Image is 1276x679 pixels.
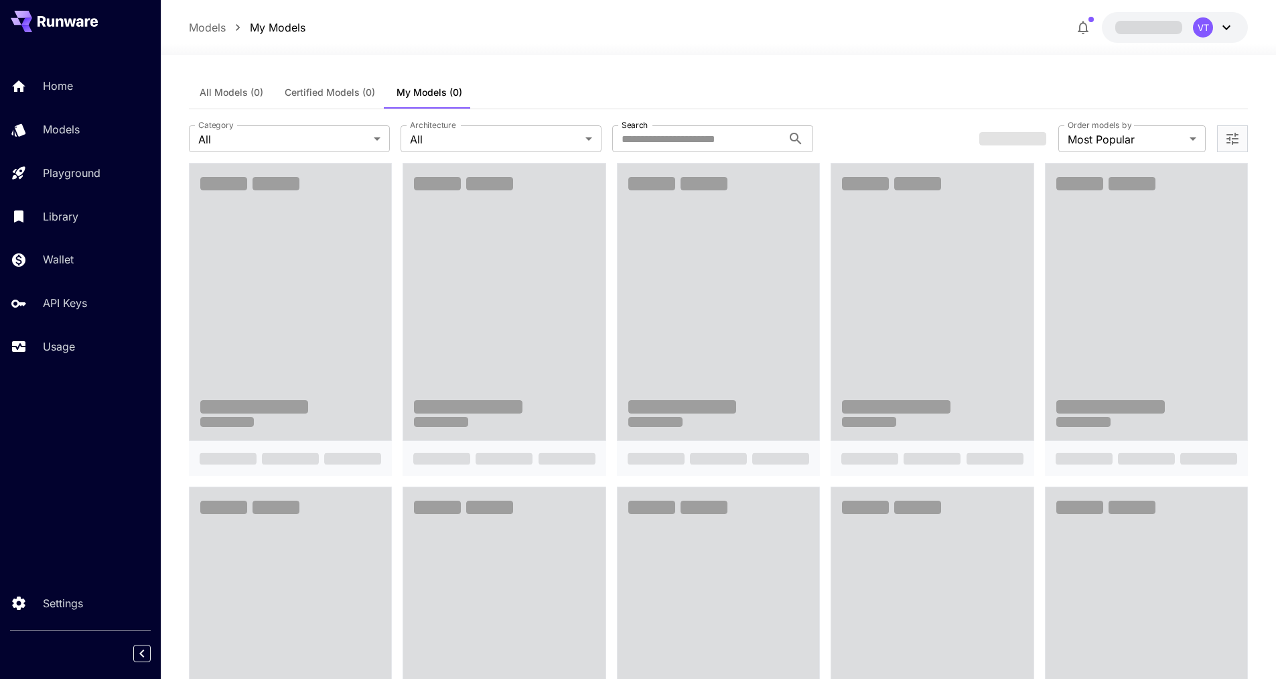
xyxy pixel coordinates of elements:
[200,86,263,99] span: All Models (0)
[43,78,73,94] p: Home
[43,121,80,137] p: Models
[43,295,87,311] p: API Keys
[43,251,74,267] p: Wallet
[133,645,151,662] button: Collapse sidebar
[143,641,161,666] div: Collapse sidebar
[43,208,78,225] p: Library
[1193,17,1213,38] div: VT
[250,19,305,36] a: My Models
[189,19,305,36] nav: breadcrumb
[189,19,226,36] a: Models
[410,131,580,147] span: All
[43,165,100,181] p: Playground
[198,119,234,131] label: Category
[1068,119,1131,131] label: Order models by
[285,86,375,99] span: Certified Models (0)
[198,131,368,147] span: All
[397,86,462,99] span: My Models (0)
[1102,12,1248,43] button: VT
[1224,131,1240,147] button: Open more filters
[622,119,648,131] label: Search
[43,595,83,611] p: Settings
[43,338,75,355] p: Usage
[1068,131,1184,147] span: Most Popular
[410,119,455,131] label: Architecture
